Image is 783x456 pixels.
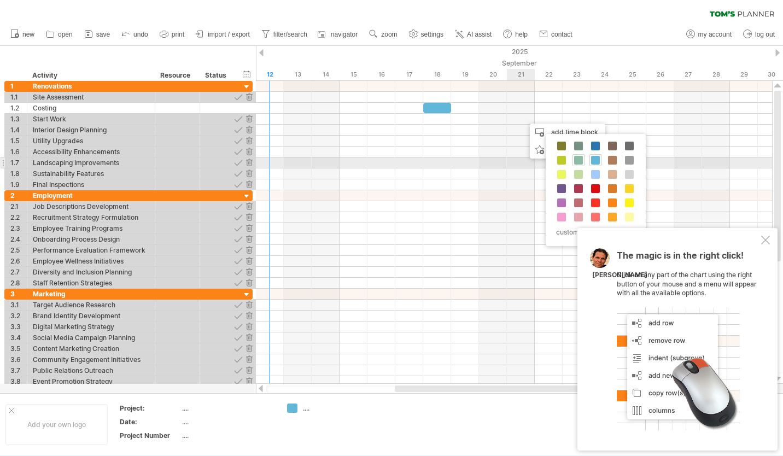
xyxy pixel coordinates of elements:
[233,179,243,190] div: approve
[244,256,254,266] div: remove
[10,234,27,244] div: 2.4
[406,27,447,42] a: settings
[244,267,254,277] div: remove
[33,300,149,310] div: Target Audience Research
[233,136,243,146] div: approve
[551,31,572,38] span: contact
[58,31,73,38] span: open
[563,69,591,80] div: Tuesday, 23 September 2025
[10,179,27,190] div: 1.9
[33,125,149,135] div: Interior Design Planning
[244,157,254,168] div: remove
[120,431,180,440] div: Project Number
[244,354,254,365] div: remove
[33,103,149,113] div: Costing
[244,136,254,146] div: remove
[10,289,27,299] div: 3
[233,354,243,365] div: approve
[96,31,110,38] span: save
[10,245,27,255] div: 2.5
[256,69,284,80] div: Friday, 12 September 2025
[233,365,243,376] div: approve
[244,245,254,255] div: remove
[530,124,605,141] div: add time block
[10,212,27,223] div: 2.2
[233,92,243,102] div: approve
[303,404,363,413] div: ....
[10,278,27,288] div: 2.8
[233,300,243,310] div: approve
[233,278,243,288] div: approve
[451,69,479,80] div: Friday, 19 September 2025
[10,136,27,146] div: 1.5
[33,212,149,223] div: Recruitment Strategy Formulation
[10,365,27,376] div: 3.7
[233,125,243,135] div: approve
[233,267,243,277] div: approve
[33,179,149,190] div: Final Inspections
[755,31,775,38] span: log out
[233,168,243,179] div: approve
[244,114,254,124] div: remove
[160,70,194,81] div: Resource
[32,70,149,81] div: Activity
[244,92,254,102] div: remove
[244,179,254,190] div: remove
[10,321,27,332] div: 3.3
[33,234,149,244] div: Onboarding Process Design
[740,27,778,42] a: log out
[340,69,367,80] div: Monday, 15 September 2025
[381,31,397,38] span: zoom
[331,31,358,38] span: navigator
[120,404,180,413] div: Project:
[551,225,637,239] div: custom colors...
[233,321,243,332] div: approve
[10,223,27,233] div: 2.3
[33,311,149,321] div: Brand Identity Development
[591,69,618,80] div: Wednesday, 24 September 2025
[395,69,423,80] div: Wednesday, 17 September 2025
[316,27,361,42] a: navigator
[423,69,451,80] div: Thursday, 18 September 2025
[244,343,254,354] div: remove
[244,300,254,310] div: remove
[10,354,27,365] div: 3.6
[33,376,149,387] div: Event Promotion Strategy
[10,190,27,201] div: 2
[193,27,253,42] a: import / export
[702,69,730,80] div: Sunday, 28 September 2025
[515,31,528,38] span: help
[10,376,27,387] div: 3.8
[119,27,151,42] a: undo
[507,69,535,80] div: Sunday, 21 September 2025
[33,278,149,288] div: Staff Retention Strategies
[10,147,27,157] div: 1.6
[33,267,149,277] div: Diversity and Inclusion Planning
[8,27,38,42] a: new
[10,332,27,343] div: 3.4
[244,321,254,332] div: remove
[33,168,149,179] div: Sustainability Features
[617,251,759,430] div: Click on any part of the chart using the right button of your mouse and a menu will appear with a...
[33,190,149,201] div: Employment
[182,417,274,426] div: ....
[10,103,27,113] div: 1.2
[5,404,108,445] div: Add your own logo
[33,114,149,124] div: Start Work
[536,27,576,42] a: contact
[530,141,605,159] div: add icon
[10,92,27,102] div: 1.1
[33,354,149,365] div: Community Engagement Initiatives
[244,311,254,321] div: remove
[33,332,149,343] div: Social Media Campaign Planning
[182,404,274,413] div: ....
[366,27,400,42] a: zoom
[233,212,243,223] div: approve
[33,321,149,332] div: Digital Marketing Strategy
[10,311,27,321] div: 3.2
[467,31,492,38] span: AI assist
[233,223,243,233] div: approve
[244,332,254,343] div: remove
[233,256,243,266] div: approve
[10,201,27,212] div: 2.1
